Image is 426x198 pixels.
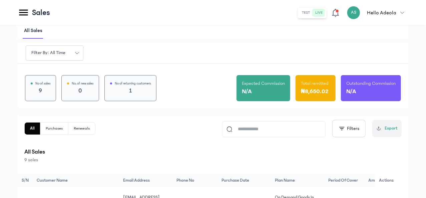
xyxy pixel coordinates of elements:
[67,86,93,95] p: 0
[242,80,285,87] p: Expected Commission
[271,174,324,187] th: Plan name
[218,174,271,187] th: Purchase date
[313,9,325,17] button: live
[40,123,68,135] button: Purchases
[32,7,50,18] p: Sales
[347,6,408,19] button: ASHello Adeola
[35,81,50,86] p: No of sales
[364,174,408,187] th: Amount paid
[367,9,396,17] p: Hello Adeola
[31,86,50,95] p: 9
[301,87,329,96] p: ₦8,650.02
[33,174,119,187] th: Customer Name
[110,86,151,95] p: 1
[23,23,48,39] button: All sales
[24,147,402,157] p: All Sales
[346,87,357,96] p: N/A
[372,120,402,137] button: Export
[72,81,93,86] p: No. of new sales
[173,174,218,187] th: Phone no
[119,174,173,187] th: Email address
[25,123,40,135] button: All
[299,9,313,17] button: test
[68,123,95,135] button: Renewals
[18,174,33,187] th: S/N
[346,80,396,87] p: Outstanding Commission
[375,174,408,187] th: Actions
[347,6,360,19] div: AS
[301,80,329,87] p: Total remitted
[324,174,364,187] th: Period of cover
[115,81,151,86] p: No of returning customers
[332,120,366,137] button: Filters
[23,23,44,39] span: All sales
[27,49,69,56] span: Filter by: all time
[26,45,83,61] button: Filter by: all time
[24,157,402,163] p: 9 sales
[242,87,252,96] p: N/A
[385,125,398,132] span: Export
